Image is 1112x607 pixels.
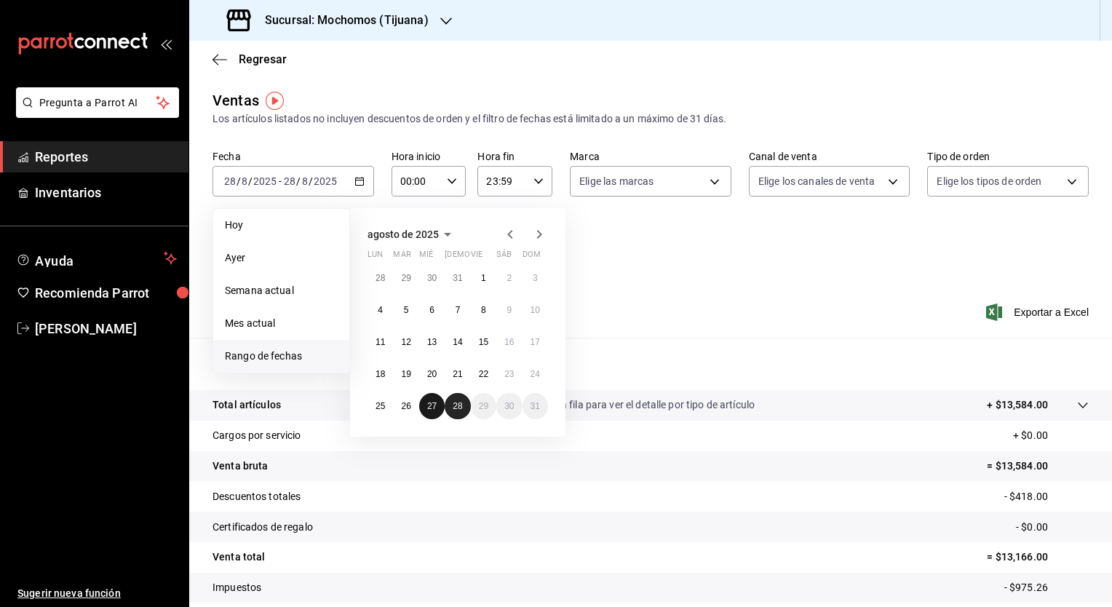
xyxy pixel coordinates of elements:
p: Impuestos [213,580,261,595]
button: 5 de agosto de 2025 [393,297,418,323]
p: - $0.00 [1016,520,1089,535]
button: 24 de agosto de 2025 [523,361,548,387]
abbr: sábado [496,250,512,265]
button: 13 de agosto de 2025 [419,329,445,355]
button: 9 de agosto de 2025 [496,297,522,323]
input: -- [223,175,237,187]
abbr: domingo [523,250,541,265]
button: 14 de agosto de 2025 [445,329,470,355]
p: - $418.00 [1004,489,1089,504]
input: ---- [313,175,338,187]
span: Sugerir nueva función [17,586,177,601]
p: = $13,166.00 [987,550,1089,565]
span: - [279,175,282,187]
label: Fecha [213,151,374,162]
span: Reportes [35,147,177,167]
p: Resumen [213,355,1089,373]
p: + $0.00 [1013,428,1089,443]
abbr: 2 de agosto de 2025 [507,273,512,283]
input: ---- [253,175,277,187]
img: Tooltip marker [266,92,284,110]
button: 22 de agosto de 2025 [471,361,496,387]
abbr: 26 de agosto de 2025 [401,401,410,411]
button: 4 de agosto de 2025 [368,297,393,323]
abbr: 3 de agosto de 2025 [533,273,538,283]
button: 1 de agosto de 2025 [471,265,496,291]
h3: Sucursal: Mochomos (Tijuana) [253,12,429,29]
button: 6 de agosto de 2025 [419,297,445,323]
span: Recomienda Parrot [35,283,177,303]
button: 31 de agosto de 2025 [523,393,548,419]
span: Pregunta a Parrot AI [39,95,156,111]
button: agosto de 2025 [368,226,456,243]
span: Elige las marcas [579,174,654,189]
span: Regresar [239,52,287,66]
abbr: 5 de agosto de 2025 [404,305,409,315]
input: -- [241,175,248,187]
span: [PERSON_NAME] [35,319,177,338]
abbr: 30 de agosto de 2025 [504,401,514,411]
button: Pregunta a Parrot AI [16,87,179,118]
abbr: 10 de agosto de 2025 [531,305,540,315]
span: / [296,175,301,187]
button: 10 de agosto de 2025 [523,297,548,323]
abbr: 16 de agosto de 2025 [504,337,514,347]
button: 11 de agosto de 2025 [368,329,393,355]
abbr: 11 de agosto de 2025 [376,337,385,347]
button: 3 de agosto de 2025 [523,265,548,291]
abbr: 9 de agosto de 2025 [507,305,512,315]
span: / [309,175,313,187]
abbr: 19 de agosto de 2025 [401,369,410,379]
button: 12 de agosto de 2025 [393,329,418,355]
button: 2 de agosto de 2025 [496,265,522,291]
button: 23 de agosto de 2025 [496,361,522,387]
abbr: 22 de agosto de 2025 [479,369,488,379]
button: 8 de agosto de 2025 [471,297,496,323]
p: Total artículos [213,397,281,413]
abbr: 15 de agosto de 2025 [479,337,488,347]
span: Ayuda [35,250,158,267]
p: = $13,584.00 [987,459,1089,474]
span: Semana actual [225,283,338,298]
button: Regresar [213,52,287,66]
button: 25 de agosto de 2025 [368,393,393,419]
span: Ayer [225,250,338,266]
p: Venta total [213,550,265,565]
button: open_drawer_menu [160,38,172,49]
button: 29 de julio de 2025 [393,265,418,291]
label: Hora inicio [392,151,466,162]
button: 28 de agosto de 2025 [445,393,470,419]
abbr: 29 de agosto de 2025 [479,401,488,411]
span: Rango de fechas [225,349,338,364]
button: 21 de agosto de 2025 [445,361,470,387]
button: 15 de agosto de 2025 [471,329,496,355]
span: Hoy [225,218,338,233]
abbr: 8 de agosto de 2025 [481,305,486,315]
abbr: viernes [471,250,482,265]
span: Elige los tipos de orden [937,174,1041,189]
div: Ventas [213,90,259,111]
div: Los artículos listados no incluyen descuentos de orden y el filtro de fechas está limitado a un m... [213,111,1089,127]
label: Canal de venta [749,151,910,162]
abbr: 27 de agosto de 2025 [427,401,437,411]
abbr: lunes [368,250,383,265]
abbr: martes [393,250,410,265]
p: - $975.26 [1004,580,1089,595]
span: Inventarios [35,183,177,202]
abbr: 23 de agosto de 2025 [504,369,514,379]
button: 28 de julio de 2025 [368,265,393,291]
span: Elige los canales de venta [758,174,875,189]
button: 16 de agosto de 2025 [496,329,522,355]
abbr: 1 de agosto de 2025 [481,273,486,283]
span: / [237,175,241,187]
button: 30 de agosto de 2025 [496,393,522,419]
abbr: 17 de agosto de 2025 [531,337,540,347]
abbr: 30 de julio de 2025 [427,273,437,283]
abbr: 21 de agosto de 2025 [453,369,462,379]
button: 31 de julio de 2025 [445,265,470,291]
button: 20 de agosto de 2025 [419,361,445,387]
abbr: 28 de agosto de 2025 [453,401,462,411]
abbr: 7 de agosto de 2025 [456,305,461,315]
p: Cargos por servicio [213,428,301,443]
